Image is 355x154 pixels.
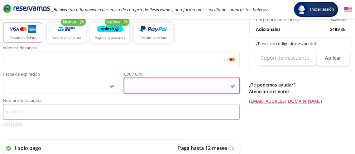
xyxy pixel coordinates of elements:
p: Crédito o débito [9,35,36,41]
img: checkmark [230,83,235,88]
button: English [344,6,352,13]
a: Brand Logo [3,4,50,15]
i: Brand Logo [3,4,50,13]
iframe: Iframe del código de seguridad de la tarjeta asegurada [127,80,237,92]
span: $ 48 [330,26,346,32]
small: MXN [338,17,346,22]
span: Nombre en la tarjeta [3,98,240,104]
input: Nombre en la tarjeta [3,104,240,120]
span: Nuevo [63,18,76,25]
span: CVC / CVV [124,72,240,78]
p: Atención a clientes [249,88,352,95]
p: ¿Te podemos ayudar? [249,82,352,88]
p: Adicionales [256,26,281,32]
button: Pago a quincenas [90,22,129,43]
span: Número de tarjeta [3,46,240,52]
iframe: Iframe de la fecha de caducidad de la tarjeta asegurada [6,80,116,92]
button: Dinero en cuenta [47,22,86,43]
button: Aplicar [317,50,349,66]
p: 1 solo pago [14,144,41,152]
img: checkmark [110,83,115,88]
p: Crédito o débito [140,35,167,41]
p: Paga hasta 12 meses [178,144,227,152]
span: Iniciar sesión [308,6,337,12]
p: Cargo por servicio [256,16,294,23]
button: Crédito o débito [134,22,173,43]
small: MXN [337,27,346,32]
span: Nuevo [106,18,120,25]
p: Pago a quincenas [95,35,125,41]
span: Fecha de expiración [3,72,119,78]
p: ¿Tienes un código de descuento? [256,41,346,47]
button: Crédito o débito [3,22,42,43]
img: svg+xml;base64,PD94bWwgdmVyc2lvbj0iMS4wIiBlbmNvZGluZz0iVVRGLTgiPz4KPHN2ZyB3aWR0aD0iMzk2cHgiIGhlaW... [3,121,22,127]
em: ¡Bienvenido a la nueva experiencia de compra de Reservamos, una forma más sencilla de comprar tus... [52,7,268,12]
p: Dinero en cuenta [51,35,81,41]
span: $ 48 [331,16,346,23]
a: [EMAIL_ADDRESS][DOMAIN_NAME] [249,98,352,104]
input: Cupón de descuento [256,50,317,66]
img: mc [228,57,236,62]
iframe: Iframe del número de tarjeta asegurada [6,53,237,65]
